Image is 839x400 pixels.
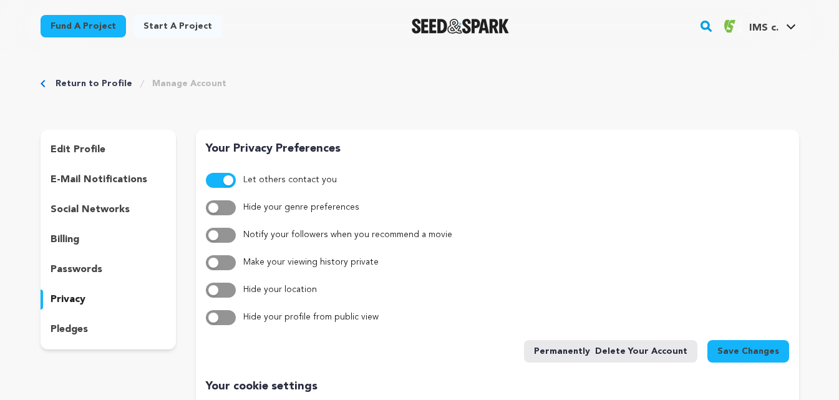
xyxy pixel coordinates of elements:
[412,19,510,34] img: Seed&Spark Logo Dark Mode
[51,262,102,277] p: passwords
[243,228,452,243] label: Notify your followers when you recommend a movie
[51,292,85,307] p: privacy
[534,345,590,358] span: Permanently
[41,140,177,160] button: edit profile
[206,140,788,158] p: Your Privacy Preferences
[749,23,778,33] span: IMS c.
[41,170,177,190] button: e-mail notifications
[717,345,779,358] span: Save Changes
[41,320,177,339] button: pledges
[41,230,177,250] button: billing
[41,200,177,220] button: social networks
[243,283,317,298] label: Hide your location
[51,172,147,187] p: e-mail notifications
[724,16,778,36] div: IMS c.'s Profile
[152,77,226,90] a: Manage Account
[243,173,337,188] label: Let others contact you
[41,290,177,310] button: privacy
[243,255,379,270] label: Make your viewing history private
[243,200,359,215] label: Hide your genre preferences
[51,232,79,247] p: billing
[243,310,379,325] label: Hide your profile from public view
[724,16,744,36] img: 8169cb8a33e68e0a.png
[51,202,130,217] p: social networks
[51,142,105,157] p: edit profile
[524,340,697,363] button: Permanentlydelete your account
[707,340,789,363] button: Save Changes
[722,13,798,36] a: IMS c.'s Profile
[51,322,88,337] p: pledges
[41,77,799,90] div: Breadcrumb
[41,260,177,280] button: passwords
[56,77,132,90] a: Return to Profile
[133,15,222,37] a: Start a project
[206,378,788,396] p: Your cookie settings
[722,13,798,39] span: IMS c.'s Profile
[412,19,510,34] a: Seed&Spark Homepage
[41,15,126,37] a: Fund a project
